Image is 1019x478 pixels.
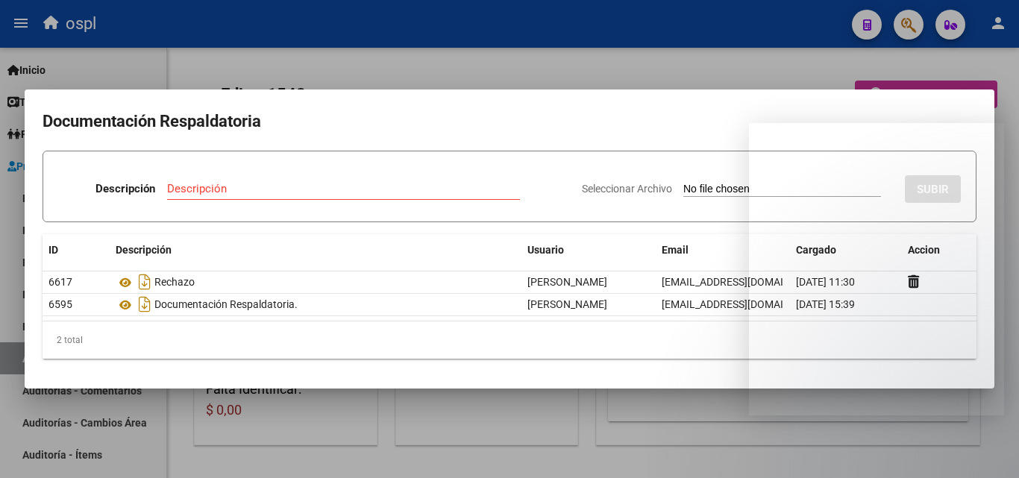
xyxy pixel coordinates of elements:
[116,244,172,256] span: Descripción
[582,183,672,195] span: Seleccionar Archivo
[48,244,58,256] span: ID
[527,244,564,256] span: Usuario
[48,298,72,310] span: 6595
[116,292,515,316] div: Documentación Respaldatoria.
[968,427,1004,463] iframe: Intercom live chat
[662,298,827,310] span: [EMAIL_ADDRESS][DOMAIN_NAME]
[662,276,827,288] span: [EMAIL_ADDRESS][DOMAIN_NAME]
[48,276,72,288] span: 6617
[116,270,515,294] div: Rechazo
[95,180,155,198] p: Descripción
[749,123,1004,415] iframe: Intercom live chat mensaje
[43,321,976,359] div: 2 total
[656,234,790,266] datatable-header-cell: Email
[43,234,110,266] datatable-header-cell: ID
[662,244,689,256] span: Email
[527,298,607,310] span: [PERSON_NAME]
[527,276,607,288] span: [PERSON_NAME]
[110,234,521,266] datatable-header-cell: Descripción
[135,270,154,294] i: Descargar documento
[521,234,656,266] datatable-header-cell: Usuario
[135,292,154,316] i: Descargar documento
[43,107,976,136] h2: Documentación Respaldatoria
